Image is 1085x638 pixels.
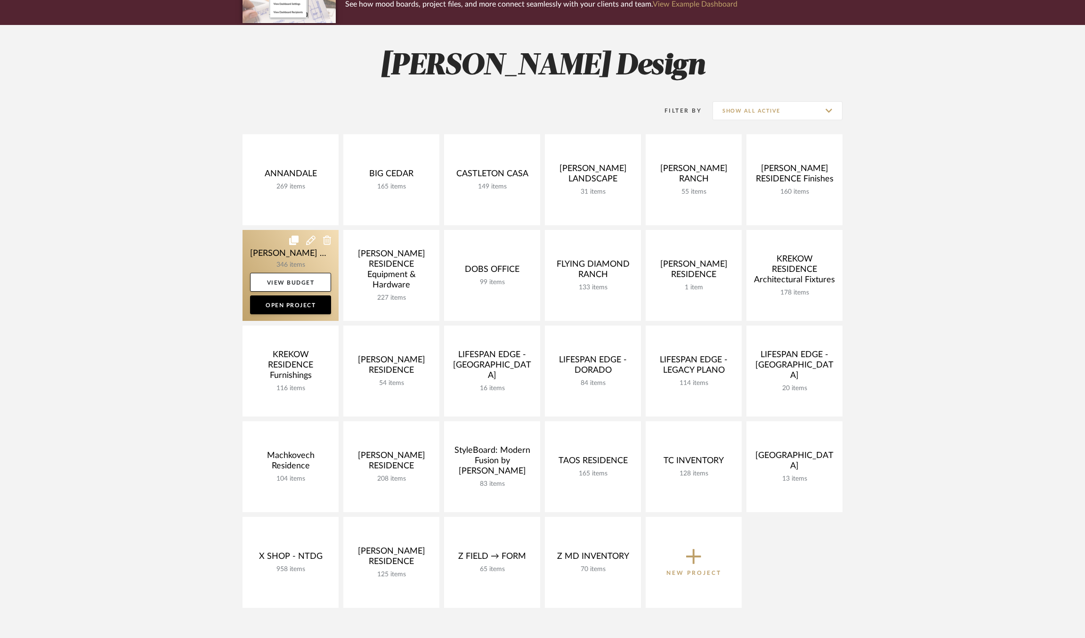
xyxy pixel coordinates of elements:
div: [PERSON_NAME] RESIDENCE [351,450,432,475]
div: ANNANDALE [250,169,331,183]
div: 227 items [351,294,432,302]
a: View Example Dashboard [653,0,737,8]
div: 133 items [552,284,633,292]
div: [PERSON_NAME] RANCH [653,164,734,188]
div: StyleBoard: Modern Fusion by [PERSON_NAME] [452,445,533,480]
div: 149 items [452,183,533,191]
div: 165 items [552,470,633,478]
div: 160 items [754,188,835,196]
div: Z MD INVENTORY [552,551,633,565]
div: 54 items [351,379,432,387]
div: [PERSON_NAME] RESIDENCE Equipment & Hardware [351,249,432,294]
div: 83 items [452,480,533,488]
div: KREKOW RESIDENCE Furnishings [250,350,331,384]
div: 165 items [351,183,432,191]
div: FLYING DIAMOND RANCH [552,259,633,284]
div: TC INVENTORY [653,456,734,470]
div: Z FIELD → FORM [452,551,533,565]
h2: [PERSON_NAME] Design [203,49,882,84]
div: Filter By [652,106,702,115]
div: X SHOP - NTDG [250,551,331,565]
div: 84 items [552,379,633,387]
div: LIFESPAN EDGE - DORADO [552,355,633,379]
div: [PERSON_NAME] RESIDENCE Finishes [754,164,835,188]
div: 55 items [653,188,734,196]
div: 99 items [452,278,533,286]
div: 1 item [653,284,734,292]
div: 128 items [653,470,734,478]
button: New Project [646,517,742,608]
div: CASTLETON CASA [452,169,533,183]
p: New Project [666,568,721,578]
div: [PERSON_NAME] RESIDENCE [653,259,734,284]
div: 16 items [452,384,533,393]
div: [PERSON_NAME] RESIDENCE [351,546,432,571]
div: KREKOW RESIDENCE Architectural Fixtures [754,254,835,289]
div: 65 items [452,565,533,573]
div: 125 items [351,571,432,579]
div: 114 items [653,379,734,387]
div: 20 items [754,384,835,393]
div: 958 items [250,565,331,573]
div: 31 items [552,188,633,196]
div: 208 items [351,475,432,483]
div: [GEOGRAPHIC_DATA] [754,450,835,475]
a: Open Project [250,295,331,314]
div: LIFESPAN EDGE - [GEOGRAPHIC_DATA] [452,350,533,384]
div: TAOS RESIDENCE [552,456,633,470]
div: 178 items [754,289,835,297]
div: LIFESPAN EDGE - [GEOGRAPHIC_DATA] [754,350,835,384]
div: Machkovech Residence [250,450,331,475]
div: DOBS OFFICE [452,264,533,278]
div: 13 items [754,475,835,483]
div: LIFESPAN EDGE - LEGACY PLANO [653,355,734,379]
div: [PERSON_NAME] LANDSCAPE [552,164,633,188]
div: 269 items [250,183,331,191]
div: 104 items [250,475,331,483]
a: View Budget [250,273,331,292]
div: BIG CEDAR [351,169,432,183]
div: 116 items [250,384,331,393]
div: 70 items [552,565,633,573]
div: [PERSON_NAME] RESIDENCE [351,355,432,379]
